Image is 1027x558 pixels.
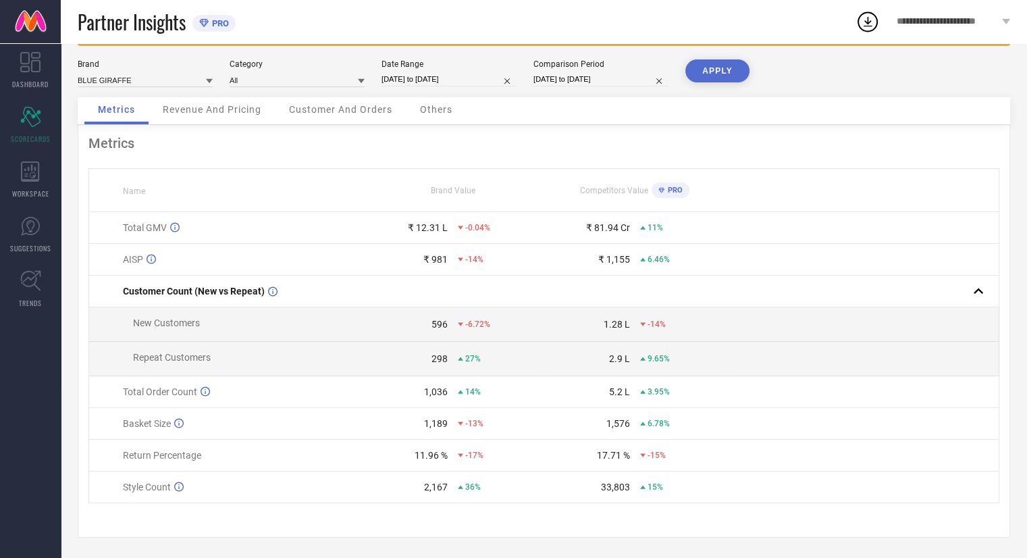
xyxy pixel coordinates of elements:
[598,254,630,265] div: ₹ 1,155
[586,222,630,233] div: ₹ 81.94 Cr
[431,319,448,330] div: 596
[123,418,171,429] span: Basket Size
[133,352,211,363] span: Repeat Customers
[209,18,229,28] span: PRO
[123,450,201,461] span: Return Percentage
[465,320,490,329] span: -6.72%
[424,418,448,429] div: 1,189
[465,482,481,492] span: 36%
[431,353,448,364] div: 298
[648,482,663,492] span: 15%
[597,450,630,461] div: 17.71 %
[609,386,630,397] div: 5.2 L
[685,59,749,82] button: APPLY
[465,451,483,460] span: -17%
[648,255,670,264] span: 6.46%
[78,59,213,69] div: Brand
[123,254,143,265] span: AISP
[11,134,51,144] span: SCORECARDS
[664,186,683,195] span: PRO
[123,186,145,196] span: Name
[855,9,880,34] div: Open download list
[533,72,668,86] input: Select comparison period
[230,59,365,69] div: Category
[609,353,630,364] div: 2.9 L
[415,450,448,461] div: 11.96 %
[465,255,483,264] span: -14%
[424,386,448,397] div: 1,036
[580,186,648,195] span: Competitors Value
[423,254,448,265] div: ₹ 981
[606,418,630,429] div: 1,576
[420,104,452,115] span: Others
[465,419,483,428] span: -13%
[648,419,670,428] span: 6.78%
[465,223,490,232] span: -0.04%
[381,72,517,86] input: Select date range
[123,286,265,297] span: Customer Count (New vs Repeat)
[98,104,135,115] span: Metrics
[12,79,49,89] span: DASHBOARD
[88,135,999,151] div: Metrics
[465,354,481,363] span: 27%
[648,354,670,363] span: 9.65%
[289,104,392,115] span: Customer And Orders
[648,451,666,460] span: -15%
[424,482,448,492] div: 2,167
[123,386,197,397] span: Total Order Count
[604,319,630,330] div: 1.28 L
[163,104,261,115] span: Revenue And Pricing
[381,59,517,69] div: Date Range
[533,59,668,69] div: Comparison Period
[648,223,663,232] span: 11%
[601,482,630,492] div: 33,803
[465,387,481,397] span: 14%
[431,186,475,195] span: Brand Value
[10,243,51,253] span: SUGGESTIONS
[648,387,670,397] span: 3.95%
[78,8,186,36] span: Partner Insights
[123,482,171,492] span: Style Count
[133,318,200,328] span: New Customers
[408,222,448,233] div: ₹ 12.31 L
[123,222,167,233] span: Total GMV
[12,188,49,199] span: WORKSPACE
[19,298,42,308] span: TRENDS
[648,320,666,329] span: -14%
